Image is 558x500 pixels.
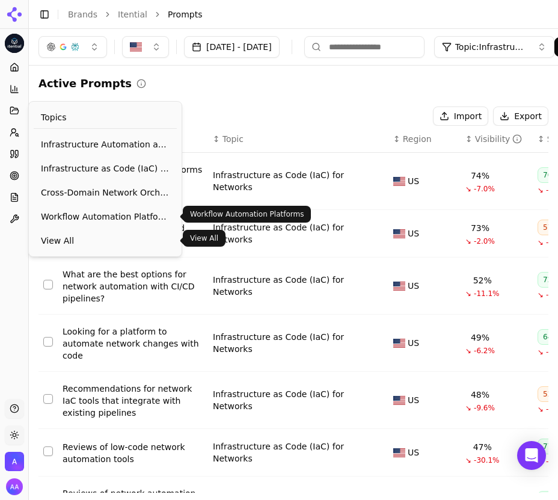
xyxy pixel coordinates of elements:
[63,326,203,362] a: Looking for a platform to automate network changes with code
[465,133,528,145] div: ↕Visibility
[43,446,53,456] button: Select row 6
[471,332,489,344] div: 49%
[68,10,97,19] a: Brands
[388,126,461,153] th: Region
[213,331,369,355] a: Infrastructure as Code (IaC) for Networks
[474,403,495,413] span: -9.6%
[34,134,177,155] a: Infrastructure Automation and Orchestration
[208,126,388,153] th: Topic
[393,133,456,145] div: ↕Region
[393,229,405,238] img: US flag
[465,403,471,413] span: ↘
[213,221,369,245] a: Infrastructure as Code (IaC) for Networks
[471,389,489,401] div: 48%
[118,8,147,20] a: Itential
[408,227,419,239] span: US
[473,441,492,453] div: 47%
[517,441,546,470] div: Open Intercom Messenger
[213,169,369,193] a: Infrastructure as Code (IaC) for Networks
[5,34,24,53] img: Itential
[393,396,405,405] img: US flag
[474,289,499,298] span: -11.1%
[475,133,523,145] div: Visibility
[130,41,142,53] img: United States
[461,126,533,153] th: brandMentionRate
[393,282,405,291] img: US flag
[5,452,24,471] button: Open organization switcher
[408,394,419,406] span: US
[465,455,471,465] span: ↘
[184,36,280,58] button: [DATE] - [DATE]
[5,34,24,53] button: Current brand: Itential
[63,441,203,465] a: Reviews of low-code network automation tools
[222,133,244,145] span: Topic
[393,448,405,457] img: US flag
[471,222,489,234] div: 73%
[43,337,53,347] button: Select row 4
[408,446,419,458] span: US
[63,383,203,419] a: Recommendations for network IaC tools that integrate with existing pipelines
[538,347,544,357] span: ↘
[41,211,170,223] span: Workflow Automation Platforms
[213,274,369,298] a: Infrastructure as Code (IaC) for Networks
[43,394,53,404] button: Select row 5
[473,274,492,286] div: 52%
[34,206,177,227] a: Workflow Automation Platforms
[474,455,499,465] span: -30.1%
[213,440,369,465] a: Infrastructure as Code (IaC) for Networks
[168,8,203,20] span: Prompts
[465,289,471,298] span: ↘
[190,233,218,243] p: View All
[471,170,489,182] div: 74%
[433,106,488,126] button: Import
[474,346,495,356] span: -6.2%
[393,177,405,186] img: US flag
[34,158,177,179] a: Infrastructure as Code (IaC) for Networks
[63,268,203,304] a: What are the best options for network automation with CI/CD pipelines?
[41,235,170,247] span: View All
[34,230,177,252] a: View All
[41,138,170,150] span: Infrastructure Automation and Orchestration
[34,182,177,203] a: Cross-Domain Network Orchestration
[474,184,495,194] span: -7.0%
[408,280,419,292] span: US
[538,290,544,300] span: ↘
[408,175,419,187] span: US
[43,280,53,289] button: Select row 3
[213,388,369,412] a: Infrastructure as Code (IaC) for Networks
[538,238,544,247] span: ↘
[403,133,432,145] span: Region
[213,133,384,145] div: ↕Topic
[393,339,405,348] img: US flag
[538,404,544,414] span: ↘
[493,106,548,126] button: Export
[41,187,170,199] span: Cross-Domain Network Orchestration
[465,236,471,246] span: ↘
[41,111,67,123] span: Topics
[538,185,544,195] span: ↘
[408,337,419,349] span: US
[465,184,471,194] span: ↘
[474,236,495,246] span: -2.0%
[190,209,304,219] p: Workflow Automation Platforms
[5,452,24,471] img: Admin
[38,75,132,92] h2: Active Prompts
[68,8,524,20] nav: breadcrumb
[6,478,23,495] button: Open user button
[6,478,23,495] img: Alp Aysan
[41,162,170,174] span: Infrastructure as Code (IaC) for Networks
[455,41,527,53] span: Topic: Infrastructure as Code (IaC) for Networks
[465,346,471,356] span: ↘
